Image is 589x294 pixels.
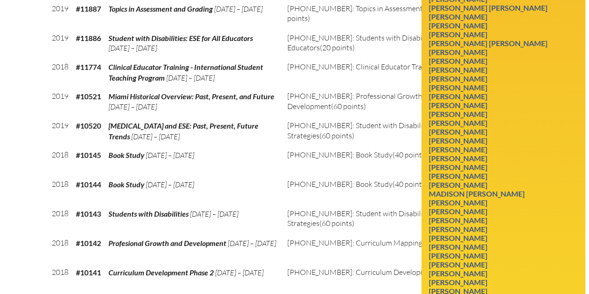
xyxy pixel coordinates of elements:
b: #10521 [76,92,101,101]
span: Student with Disabilities: ESE for All Educators [108,34,253,42]
a: [PERSON_NAME] [425,178,491,191]
a: [PERSON_NAME] [425,152,491,164]
a: [PERSON_NAME] [425,81,491,94]
a: [PERSON_NAME] [425,232,491,244]
b: #10143 [76,209,101,218]
td: (60 points) [284,264,482,293]
a: [PERSON_NAME] [425,161,491,173]
td: 2018 [48,205,72,234]
td: (60 points) [284,88,482,117]
a: [PERSON_NAME] [425,10,491,23]
span: [DATE] – [DATE] [215,268,264,277]
b: #10520 [76,121,101,130]
td: (40 points) [284,146,482,176]
b: #11887 [76,4,101,13]
b: #10145 [76,150,101,159]
td: 2018 [48,58,72,88]
b: #10144 [76,180,101,189]
td: (60 points) [284,117,482,146]
b: #11774 [76,62,101,71]
span: Book Study [108,180,144,189]
span: [PHONE_NUMBER]: Student with Disabilities: Learning Strategies [287,209,466,228]
span: [DATE] – [DATE] [214,4,263,14]
a: [PERSON_NAME] [425,125,491,138]
td: 2019 [48,29,72,59]
a: [PERSON_NAME] [425,223,491,235]
span: Book Study [108,150,144,159]
span: [MEDICAL_DATA] and ESE: Past, Present, Future Trends [108,121,258,140]
a: [PERSON_NAME] [425,267,491,280]
a: [PERSON_NAME] [425,99,491,111]
span: [PHONE_NUMBER]: Curriculum Development [287,267,437,277]
span: [PHONE_NUMBER]: Topics in Assessment and Grading [287,4,464,13]
a: [PERSON_NAME] [425,63,491,76]
span: [DATE] – [DATE] [146,180,194,189]
a: [PERSON_NAME] [PERSON_NAME] [425,37,551,49]
span: [DATE] – [DATE] [108,43,157,53]
a: [PERSON_NAME] [425,19,491,32]
span: Topics in Assessment and Grading [108,4,213,13]
span: [PHONE_NUMBER]: Clinical Educator Training [287,62,438,71]
span: [DATE] – [DATE] [228,239,276,248]
span: [DATE] – [DATE] [190,209,238,219]
td: (40 points) [284,176,482,205]
a: [PERSON_NAME] [425,240,491,253]
span: [DATE] – [DATE] [131,132,180,141]
td: (60 points) [284,234,482,264]
b: #10142 [76,239,101,247]
a: [PERSON_NAME] [425,276,491,288]
span: Clinical Educator Training - International Student Teaching Program [108,62,263,82]
td: 2018 [48,234,72,264]
b: #10141 [76,268,101,277]
a: [PERSON_NAME] [425,46,491,58]
td: (60 points) [284,205,482,234]
span: [DATE] – [DATE] [108,102,157,111]
a: [PERSON_NAME] [425,258,491,271]
span: Curriculum Development Phase 2 [108,268,214,277]
span: [PHONE_NUMBER]: Students with Disabilities: ESE for All Educators [287,33,474,52]
a: Madison [PERSON_NAME] [PERSON_NAME] [425,187,582,209]
a: [PERSON_NAME] [425,72,491,85]
a: [PERSON_NAME] [425,205,491,218]
a: [PERSON_NAME] [425,249,491,262]
a: [PERSON_NAME] [425,170,491,182]
td: 2019 [48,117,72,146]
a: [PERSON_NAME] [425,55,491,67]
td: 2018 [48,146,72,176]
a: [PERSON_NAME] [425,134,491,147]
a: [PERSON_NAME] [PERSON_NAME] [425,1,551,14]
b: #11886 [76,34,101,42]
a: [PERSON_NAME] [425,108,491,120]
span: [PHONE_NUMBER]: Curriculum Mapping [287,238,422,247]
td: 2018 [48,176,72,205]
span: [PHONE_NUMBER]: Student with Disabilities: Learning Strategies [287,121,466,140]
td: 2019 [48,88,72,117]
span: [PHONE_NUMBER]: Book Study [287,179,393,189]
span: [DATE] – [DATE] [166,73,215,82]
a: [PERSON_NAME] [425,143,491,156]
td: (60 points) [284,58,482,88]
a: [PERSON_NAME] [425,28,491,41]
td: 2018 [48,264,72,293]
span: [DATE] – [DATE] [146,150,194,160]
span: [PHONE_NUMBER]: Book Study [287,150,393,159]
td: (20 points) [284,29,482,59]
a: [PERSON_NAME] [425,116,491,129]
span: Profesional Growth and Development [108,239,226,247]
a: [PERSON_NAME] [425,90,491,103]
a: [PERSON_NAME] [425,214,491,226]
span: Students with Disabilities [108,209,189,218]
span: Miami Historical Overview: Past, Present, and Future [108,92,274,101]
span: [PHONE_NUMBER]: Professional Growth & Development [287,91,429,110]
